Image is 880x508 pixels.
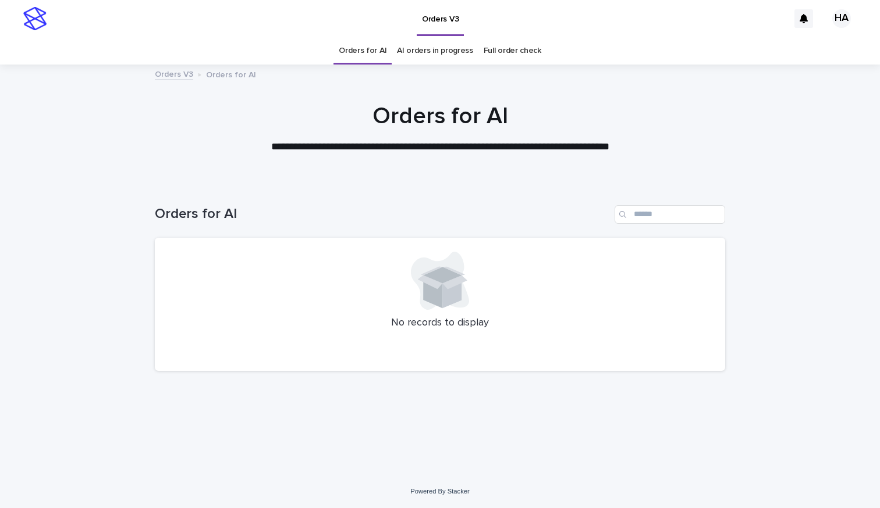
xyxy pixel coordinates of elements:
[23,7,47,30] img: stacker-logo-s-only.png
[155,206,610,223] h1: Orders for AI
[169,317,711,330] p: No records to display
[410,488,469,495] a: Powered By Stacker
[615,205,725,224] input: Search
[832,9,851,28] div: HA
[339,37,386,65] a: Orders for AI
[484,37,541,65] a: Full order check
[397,37,473,65] a: AI orders in progress
[155,102,725,130] h1: Orders for AI
[155,67,193,80] a: Orders V3
[206,67,256,80] p: Orders for AI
